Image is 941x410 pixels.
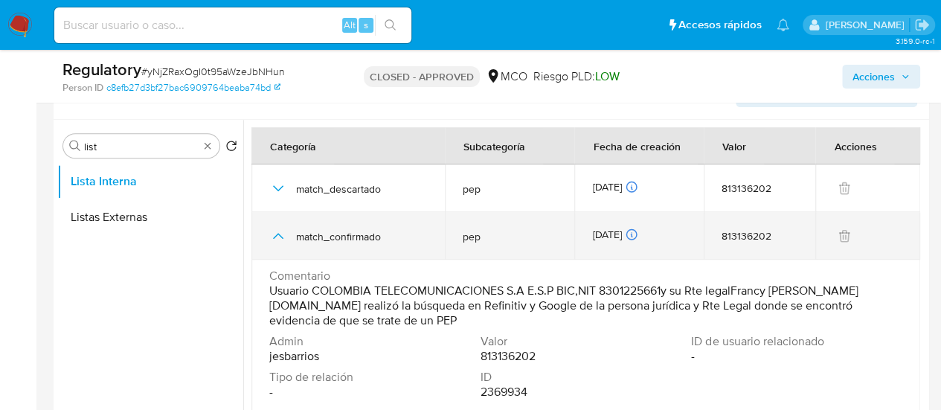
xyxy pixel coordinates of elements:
p: CLOSED - APPROVED [364,66,480,87]
span: LOW [595,68,620,85]
span: Acciones [852,65,895,89]
span: Riesgo PLD: [533,68,620,85]
span: 3.159.0-rc-1 [895,35,934,47]
button: Acciones [842,65,920,89]
a: c8efb27d3bf27bac6909764beaba74bd [106,81,280,95]
input: Buscar usuario o caso... [54,16,411,35]
button: Volver al orden por defecto [225,140,237,156]
button: Listas Externas [57,199,243,235]
span: Accesos rápidos [678,17,762,33]
div: MCO [486,68,527,85]
span: # yNjZRaxOgI0t95aWzeJbNHun [141,64,285,79]
b: Person ID [62,81,103,95]
a: Notificaciones [777,19,789,31]
button: Buscar [69,140,81,152]
span: s [364,18,368,32]
button: Lista Interna [57,164,243,199]
span: Alt [344,18,356,32]
b: Regulatory [62,57,141,81]
p: alan.sanchez@mercadolibre.com [825,18,909,32]
input: Buscar [84,140,199,153]
button: Borrar [202,140,213,152]
button: search-icon [375,15,405,36]
a: Salir [914,17,930,33]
